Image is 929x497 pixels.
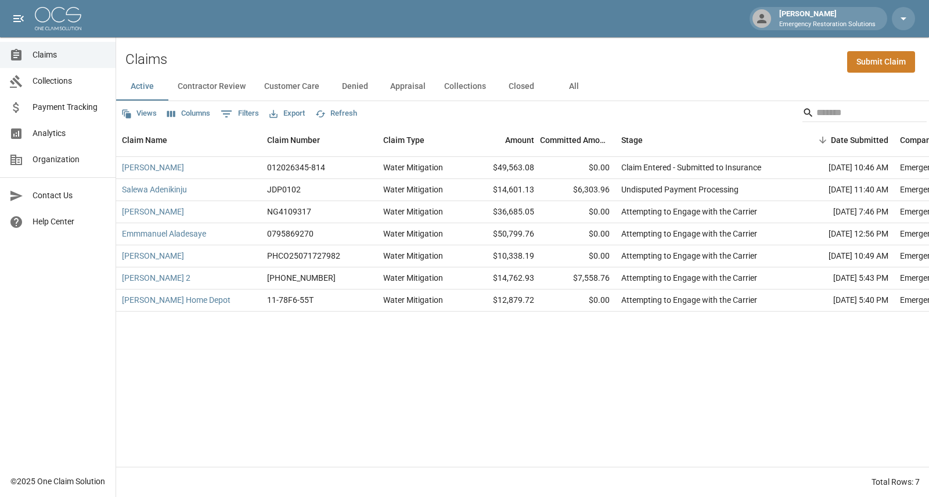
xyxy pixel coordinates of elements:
button: Refresh [312,105,360,123]
button: Collections [435,73,495,101]
div: [DATE] 5:43 PM [790,267,894,289]
div: Water Mitigation [383,206,443,217]
div: Claim Number [267,124,320,156]
div: Claim Name [116,124,261,156]
div: dynamic tabs [116,73,929,101]
div: Committed Amount [540,124,610,156]
div: $0.00 [540,289,615,312]
div: Water Mitigation [383,228,443,239]
a: [PERSON_NAME] Home Depot [122,294,231,306]
div: NG4109317 [267,206,311,217]
h2: Claims [125,51,167,68]
div: 0795869270 [267,228,314,239]
div: $12,879.72 [464,289,540,312]
a: Submit Claim [847,51,915,73]
div: $7,558.76 [540,267,615,289]
div: Claim Name [122,124,167,156]
div: [DATE] 11:40 AM [790,179,894,201]
div: Water Mitigation [383,250,443,262]
div: Attempting to Engage with the Carrier [621,294,757,306]
div: $14,762.93 [464,267,540,289]
span: Analytics [33,127,106,140]
div: Water Mitigation [383,184,443,195]
div: $50,799.76 [464,223,540,245]
div: © 2025 One Claim Solution [10,475,105,487]
div: [DATE] 10:49 AM [790,245,894,267]
button: Show filters [218,105,262,123]
button: Sort [815,132,831,148]
img: ocs-logo-white-transparent.png [35,7,81,30]
div: Attempting to Engage with the Carrier [621,228,757,239]
div: 11-78F6-55T [267,294,314,306]
button: Closed [495,73,548,101]
button: Contractor Review [168,73,255,101]
div: Date Submitted [790,124,894,156]
div: 300-0410183-2025 [267,272,336,284]
div: $36,685.05 [464,201,540,223]
div: $0.00 [540,201,615,223]
div: Claim Type [377,124,464,156]
a: Emmmanuel Aladesaye [122,228,206,239]
div: Attempting to Engage with the Carrier [621,272,757,284]
div: Claim Number [261,124,377,156]
div: JDP0102 [267,184,301,195]
div: PHCO25071727982 [267,250,340,262]
span: Help Center [33,216,106,228]
div: $10,338.19 [464,245,540,267]
button: All [548,73,600,101]
span: Payment Tracking [33,101,106,113]
div: [DATE] 12:56 PM [790,223,894,245]
button: Appraisal [381,73,435,101]
div: Amount [464,124,540,156]
div: Attempting to Engage with the Carrier [621,206,757,217]
button: Views [118,105,160,123]
div: Total Rows: 7 [872,476,920,488]
span: Collections [33,75,106,87]
div: [PERSON_NAME] [775,8,880,29]
div: Water Mitigation [383,162,443,173]
a: Salewa Adenikinju [122,184,187,195]
div: Stage [621,124,643,156]
button: Active [116,73,168,101]
span: Contact Us [33,189,106,202]
div: [DATE] 10:46 AM [790,157,894,179]
div: Water Mitigation [383,272,443,284]
div: $0.00 [540,157,615,179]
a: [PERSON_NAME] [122,162,184,173]
div: [DATE] 7:46 PM [790,201,894,223]
button: open drawer [7,7,30,30]
button: Denied [329,73,381,101]
a: [PERSON_NAME] 2 [122,272,190,284]
button: Export [267,105,308,123]
div: Claim Type [383,124,424,156]
a: [PERSON_NAME] [122,250,184,262]
div: $14,601.13 [464,179,540,201]
a: [PERSON_NAME] [122,206,184,217]
span: Claims [33,49,106,61]
div: Amount [505,124,534,156]
div: [DATE] 5:40 PM [790,289,894,312]
div: Search [802,103,927,124]
div: Claim Entered - Submitted to Insurance [621,162,761,173]
div: $0.00 [540,245,615,267]
span: Organization [33,153,106,166]
div: 012026345-814 [267,162,325,173]
div: Undisputed Payment Processing [621,184,739,195]
div: Attempting to Engage with the Carrier [621,250,757,262]
div: Water Mitigation [383,294,443,306]
div: $49,563.08 [464,157,540,179]
div: $0.00 [540,223,615,245]
div: $6,303.96 [540,179,615,201]
button: Customer Care [255,73,329,101]
p: Emergency Restoration Solutions [779,20,876,30]
div: Stage [615,124,790,156]
button: Select columns [164,105,213,123]
div: Date Submitted [831,124,888,156]
div: Committed Amount [540,124,615,156]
